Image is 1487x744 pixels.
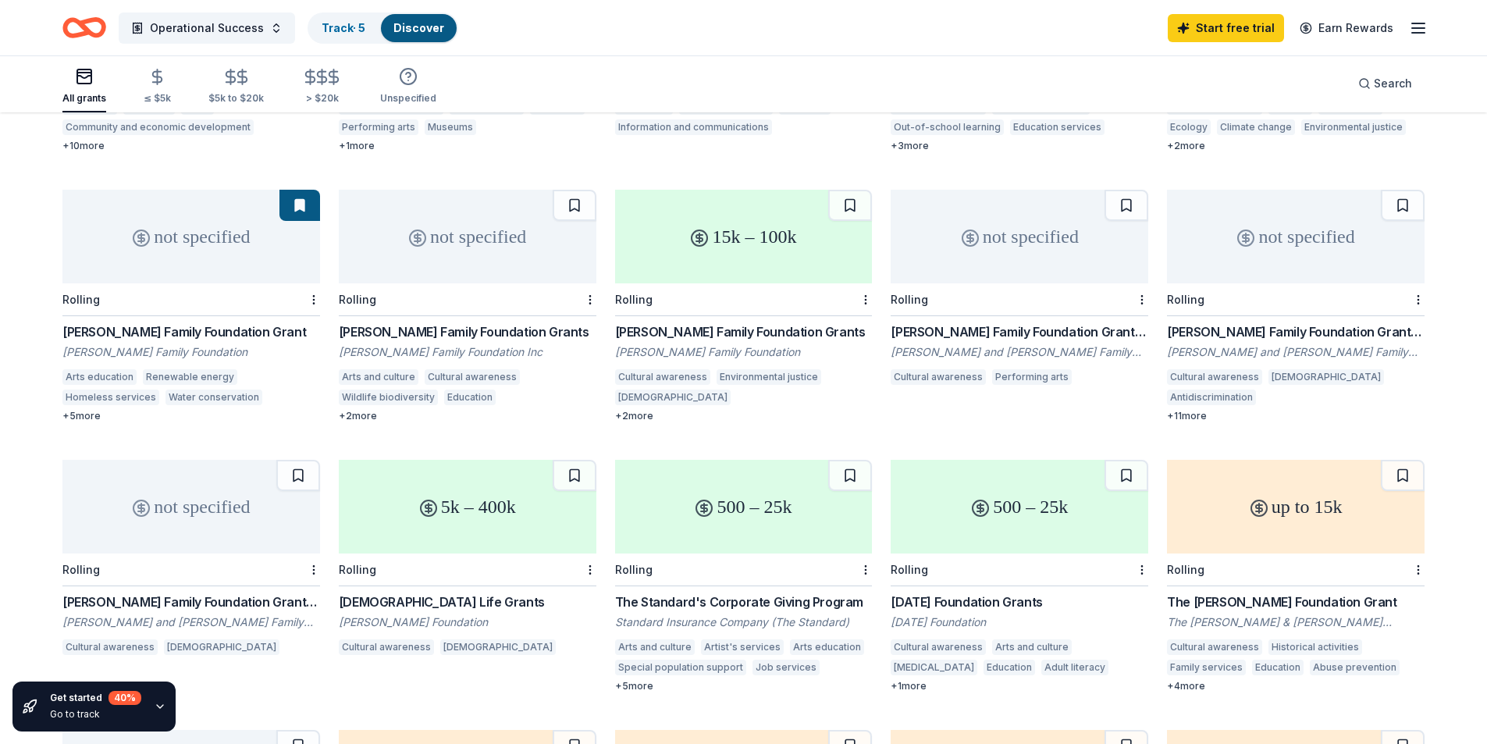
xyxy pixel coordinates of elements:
a: Earn Rewards [1290,14,1403,42]
div: The Standard's Corporate Giving Program [615,593,873,611]
div: + 5 more [62,410,320,422]
div: Family services [1167,660,1246,675]
div: Renewable energy [143,369,237,385]
button: Operational Success [119,12,295,44]
div: [PERSON_NAME] Family Foundation [615,344,873,360]
a: 500 – 25kRollingThe Standard's Corporate Giving ProgramStandard Insurance Company (The Standard)A... [615,460,873,692]
div: Information and communications [615,119,772,135]
span: Search [1374,74,1412,93]
div: up to 15k [1167,460,1425,554]
div: [DEMOGRAPHIC_DATA] Life Grants [339,593,596,611]
div: [DEMOGRAPHIC_DATA] [1268,369,1384,385]
div: [PERSON_NAME] and [PERSON_NAME] Family Foundation [891,344,1148,360]
a: Start free trial [1168,14,1284,42]
div: Cultural awareness [1167,369,1262,385]
div: Arts and culture [339,369,418,385]
div: All grants [62,92,106,105]
div: Rolling [615,563,653,576]
div: 40 % [109,691,141,705]
div: Unspecified [380,92,436,105]
div: Ecology [1167,119,1211,135]
div: Rolling [62,293,100,306]
div: [PERSON_NAME] Family Foundation Grant [62,322,320,341]
button: Unspecified [380,61,436,112]
a: not specifiedRolling[PERSON_NAME] Family Foundation Grants - Performing Arts[PERSON_NAME] and [PE... [891,190,1148,390]
div: [PERSON_NAME] Family Foundation Grants - [DEMOGRAPHIC_DATA] Life [62,593,320,611]
div: [DATE] Foundation [891,614,1148,630]
a: not specifiedRolling[PERSON_NAME] Family Foundation Grant[PERSON_NAME] Family FoundationArts educ... [62,190,320,422]
div: Rolling [339,563,376,576]
div: Rolling [1167,293,1204,306]
a: up to 15kRollingThe [PERSON_NAME] Foundation GrantThe [PERSON_NAME] & [PERSON_NAME] FoundationCul... [1167,460,1425,692]
a: 15k – 100kRolling[PERSON_NAME] Family Foundation Grants[PERSON_NAME] Family FoundationCultural aw... [615,190,873,422]
div: Rolling [891,563,928,576]
div: ≤ $5k [144,92,171,105]
div: Environmental justice [717,369,821,385]
div: [PERSON_NAME] Family Foundation Grants - Performing Arts [891,322,1148,341]
div: Cultural awareness [615,369,710,385]
a: not specifiedRolling[PERSON_NAME] Family Foundation Grants - Family Well-Being[PERSON_NAME] and [... [1167,190,1425,422]
div: Community and economic development [62,119,254,135]
div: + 1 more [339,140,596,152]
div: Performing arts [992,369,1072,385]
div: [PERSON_NAME] Family Foundation Inc [339,344,596,360]
div: not specified [1167,190,1425,283]
div: Arts education [62,369,137,385]
a: 5k – 400kRolling[DEMOGRAPHIC_DATA] Life Grants[PERSON_NAME] FoundationCultural awareness[DEMOGRAP... [339,460,596,660]
div: Cultural awareness [891,639,986,655]
div: Education [1252,660,1304,675]
div: not specified [891,190,1148,283]
div: Education services [1010,119,1105,135]
div: [DATE] Foundation Grants [891,593,1148,611]
div: Out-of-school learning [891,119,1004,135]
div: Wildlife biodiversity [339,390,438,405]
div: Historical activities [1268,639,1362,655]
div: not specified [62,460,320,554]
div: [DEMOGRAPHIC_DATA] [164,639,279,655]
div: Climate change [1217,119,1295,135]
div: [DEMOGRAPHIC_DATA] [440,639,556,655]
div: The [PERSON_NAME] & [PERSON_NAME] Foundation [1167,614,1425,630]
span: Operational Success [150,19,264,37]
div: 5k – 400k [339,460,596,554]
div: + 3 more [891,140,1148,152]
div: Get started [50,691,141,705]
div: [PERSON_NAME] Foundation [339,614,596,630]
div: The [PERSON_NAME] Foundation Grant [1167,593,1425,611]
div: Performing arts [339,119,418,135]
div: Go to track [50,708,141,721]
div: [PERSON_NAME] Family Foundation Grants [339,322,596,341]
a: not specifiedRolling[PERSON_NAME] Family Foundation Grants[PERSON_NAME] Family Foundation IncArts... [339,190,596,422]
div: 500 – 25k [891,460,1148,554]
div: + 10 more [62,140,320,152]
div: Rolling [339,293,376,306]
div: Education [984,660,1035,675]
div: Job services [752,660,820,675]
div: Antidiscrimination [1167,390,1256,405]
a: Discover [393,21,444,34]
div: + 11 more [1167,410,1425,422]
div: Cultural awareness [425,369,520,385]
button: $5k to $20k [208,62,264,112]
a: 500 – 25kRolling[DATE] Foundation Grants[DATE] FoundationCultural awarenessArts and culture[MEDIC... [891,460,1148,692]
div: + 1 more [891,680,1148,692]
a: Home [62,9,106,46]
div: Homeless services [62,390,159,405]
div: Environmental justice [1301,119,1406,135]
div: [PERSON_NAME] Family Foundation Grants [615,322,873,341]
div: + 2 more [615,410,873,422]
div: Standard Insurance Company (The Standard) [615,614,873,630]
div: Arts and culture [615,639,695,655]
div: Artist's services [701,639,784,655]
div: + 2 more [1167,140,1425,152]
div: Rolling [62,563,100,576]
div: + 2 more [339,410,596,422]
button: All grants [62,61,106,112]
button: Track· 5Discover [308,12,458,44]
div: Adult literacy [1041,660,1108,675]
div: Rolling [891,293,928,306]
div: Special population support [615,660,746,675]
div: + 4 more [1167,680,1425,692]
div: [PERSON_NAME] and [PERSON_NAME] Family Foundation [62,614,320,630]
div: Education [444,390,496,405]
